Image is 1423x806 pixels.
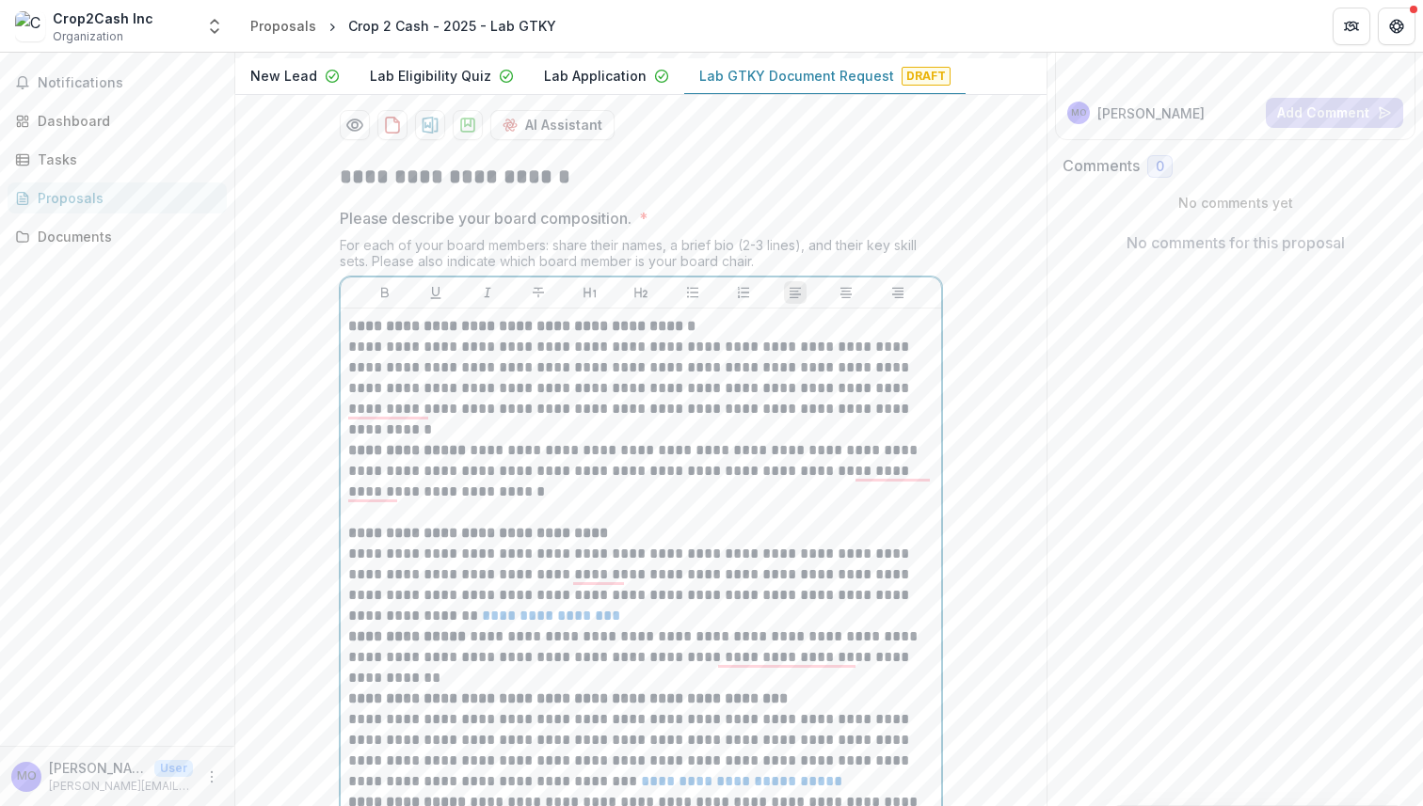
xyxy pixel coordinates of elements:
[17,770,37,782] div: Michael Ogundare
[1063,193,1408,213] p: No comments yet
[370,66,491,86] p: Lab Eligibility Quiz
[1063,157,1140,175] h2: Comments
[453,110,483,140] button: download-proposal
[250,66,317,86] p: New Lead
[784,281,807,304] button: Align Left
[1156,159,1164,175] span: 0
[38,227,212,246] div: Documents
[8,144,227,175] a: Tasks
[527,281,550,304] button: Strike
[243,12,564,40] nav: breadcrumb
[8,221,227,252] a: Documents
[340,110,370,140] button: Preview d7c2037e-fdb2-441f-a4e8-1b480bd93625-9.pdf
[544,66,647,86] p: Lab Application
[1266,98,1403,128] button: Add Comment
[1378,8,1415,45] button: Get Help
[1127,231,1345,254] p: No comments for this proposal
[38,150,212,169] div: Tasks
[53,8,153,28] div: Crop2Cash Inc
[15,11,45,41] img: Crop2Cash Inc
[835,281,857,304] button: Align Center
[681,281,704,304] button: Bullet List
[53,28,123,45] span: Organization
[201,8,228,45] button: Open entity switcher
[38,111,212,131] div: Dashboard
[424,281,447,304] button: Underline
[415,110,445,140] button: download-proposal
[340,237,942,277] div: For each of your board members: share their names, a brief bio (2-3 lines), and their key skill s...
[490,110,615,140] button: AI Assistant
[374,281,396,304] button: Bold
[38,188,212,208] div: Proposals
[377,110,408,140] button: download-proposal
[8,68,227,98] button: Notifications
[8,182,227,213] a: Proposals
[887,281,909,304] button: Align Right
[250,16,316,36] div: Proposals
[348,16,556,36] div: Crop 2 Cash - 2025 - Lab GTKY
[699,66,894,86] p: Lab GTKY Document Request
[732,281,755,304] button: Ordered List
[49,778,193,795] p: [PERSON_NAME][EMAIL_ADDRESS][DOMAIN_NAME]
[1333,8,1370,45] button: Partners
[902,67,951,86] span: Draft
[200,766,223,788] button: More
[1097,103,1205,123] p: [PERSON_NAME]
[8,105,227,136] a: Dashboard
[38,75,219,91] span: Notifications
[476,281,499,304] button: Italicize
[154,760,193,777] p: User
[630,281,652,304] button: Heading 2
[243,12,324,40] a: Proposals
[579,281,601,304] button: Heading 1
[49,758,147,778] p: [PERSON_NAME]
[340,207,632,229] p: Please describe your board composition.
[1071,108,1086,118] div: Michael Ogundare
